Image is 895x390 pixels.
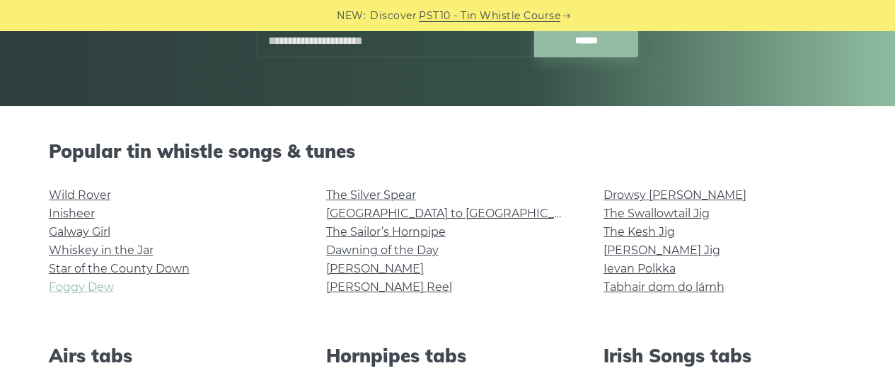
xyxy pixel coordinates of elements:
h2: Irish Songs tabs [604,345,847,367]
a: Tabhair dom do lámh [604,280,724,294]
a: The Silver Spear [326,188,416,202]
a: Star of the County Down [49,262,190,275]
span: NEW: [337,8,366,24]
a: Wild Rover [49,188,111,202]
a: Galway Girl [49,225,110,239]
h2: Airs tabs [49,345,292,367]
h2: Hornpipes tabs [326,345,570,367]
a: The Swallowtail Jig [604,207,710,220]
a: Drowsy [PERSON_NAME] [604,188,746,202]
a: PST10 - Tin Whistle Course [419,8,560,24]
a: [PERSON_NAME] [326,262,424,275]
a: [PERSON_NAME] Jig [604,243,720,257]
a: Dawning of the Day [326,243,439,257]
a: [PERSON_NAME] Reel [326,280,452,294]
span: Discover [370,8,417,24]
a: The Sailor’s Hornpipe [326,225,446,239]
a: Whiskey in the Jar [49,243,154,257]
h2: Popular tin whistle songs & tunes [49,140,847,162]
a: Foggy Dew [49,280,114,294]
a: Inisheer [49,207,95,220]
a: [GEOGRAPHIC_DATA] to [GEOGRAPHIC_DATA] [326,207,587,220]
a: Ievan Polkka [604,262,676,275]
a: The Kesh Jig [604,225,675,239]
